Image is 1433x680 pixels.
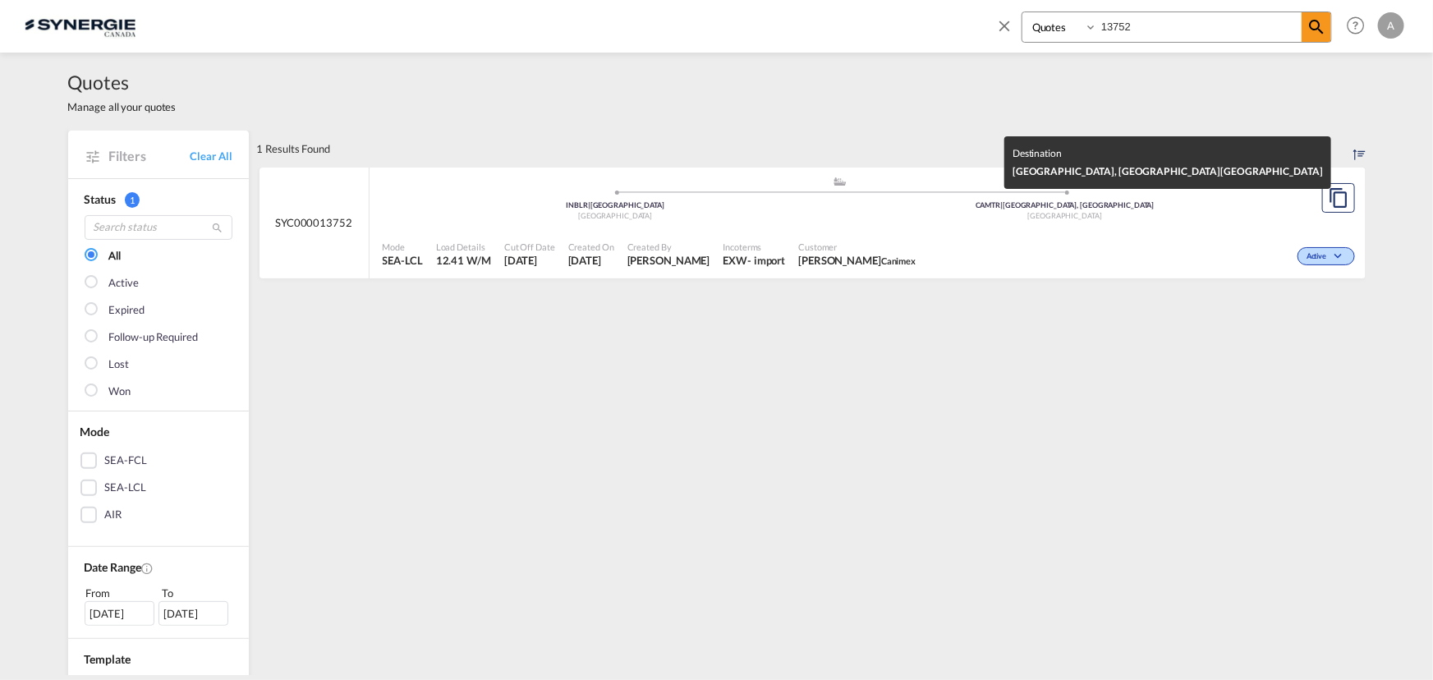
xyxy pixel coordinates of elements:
[85,601,154,626] div: [DATE]
[1329,188,1348,208] md-icon: assets/icons/custom/copyQuote.svg
[1097,12,1302,41] input: Enter Quotation Number
[436,254,491,267] span: 12.41 W/M
[1378,12,1404,39] div: A
[85,585,232,626] span: From To [DATE][DATE]
[80,507,237,523] md-checkbox: AIR
[80,480,237,496] md-checkbox: SEA-LCL
[976,200,1155,209] span: CAMTR [GEOGRAPHIC_DATA], [GEOGRAPHIC_DATA]
[212,222,224,234] md-icon: icon-magnify
[1013,145,1323,163] div: Destination
[1298,247,1354,265] div: Change Status Here
[85,652,131,666] span: Template
[85,192,116,206] span: Status
[627,253,710,268] span: Adriana Groposila
[504,253,555,268] span: 4 Aug 2025
[109,356,130,373] div: Lost
[260,168,1366,279] div: SYC000013752 assets/icons/custom/ship-fill.svgassets/icons/custom/roll-o-plane.svgOriginBangalore...
[1353,131,1366,167] div: Sort by: Created On
[627,241,710,253] span: Created By
[158,601,228,626] div: [DATE]
[275,215,352,230] span: SYC000013752
[830,177,850,186] md-icon: assets/icons/custom/ship-fill.svg
[881,255,916,266] span: Canimex
[109,248,122,264] div: All
[578,211,652,220] span: [GEOGRAPHIC_DATA]
[1221,165,1323,177] span: [GEOGRAPHIC_DATA]
[1013,163,1323,181] div: [GEOGRAPHIC_DATA], [GEOGRAPHIC_DATA]
[568,253,614,268] span: 4 Aug 2025
[85,560,141,574] span: Date Range
[566,200,664,209] span: INBLR [GEOGRAPHIC_DATA]
[723,253,785,268] div: EXW import
[109,329,198,346] div: Follow-up Required
[568,241,614,253] span: Created On
[798,253,916,268] span: JOSEE LEMAIRE Canimex
[1000,200,1003,209] span: |
[68,69,177,95] span: Quotes
[80,425,110,439] span: Mode
[109,147,191,165] span: Filters
[723,253,747,268] div: EXW
[1322,183,1355,213] button: Copy Quote
[436,241,491,253] span: Load Details
[125,192,140,208] span: 1
[1307,17,1326,37] md-icon: icon-magnify
[257,131,331,167] div: 1 Results Found
[160,585,232,601] div: To
[504,241,555,253] span: Cut Off Date
[190,149,232,163] a: Clear All
[1028,211,1102,220] span: [GEOGRAPHIC_DATA]
[109,302,145,319] div: Expired
[383,253,423,268] span: SEA-LCL
[109,384,131,400] div: Won
[1331,252,1351,261] md-icon: icon-chevron-down
[85,191,232,208] div: Status 1
[798,241,916,253] span: Customer
[588,200,590,209] span: |
[109,275,139,292] div: Active
[80,453,237,469] md-checkbox: SEA-FCL
[995,11,1022,51] span: icon-close
[1307,251,1330,263] span: Active
[105,507,122,523] div: AIR
[25,7,135,44] img: 1f56c880d42311ef80fc7dca854c8e59.png
[995,16,1013,34] md-icon: icon-close
[1342,11,1378,41] div: Help
[85,215,232,240] input: Search status
[105,480,146,496] div: SEA-LCL
[723,241,785,253] span: Incoterms
[141,562,154,575] md-icon: Created On
[1342,11,1370,39] span: Help
[105,453,147,469] div: SEA-FCL
[68,99,177,114] span: Manage all your quotes
[747,253,785,268] div: - import
[1302,12,1331,42] span: icon-magnify
[85,585,157,601] div: From
[383,241,423,253] span: Mode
